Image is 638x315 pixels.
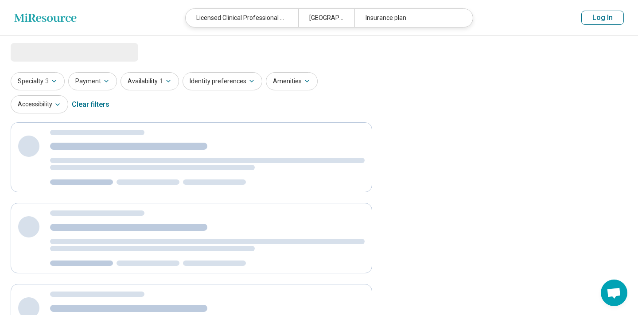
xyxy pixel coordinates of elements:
[298,9,354,27] div: [GEOGRAPHIC_DATA]
[159,77,163,86] span: 1
[11,72,65,90] button: Specialty3
[266,72,318,90] button: Amenities
[354,9,467,27] div: Insurance plan
[186,9,298,27] div: Licensed Clinical Professional Counselor (LCPC), Licensed Professional Clinical Counselor (LPCC),...
[121,72,179,90] button: Availability1
[68,72,117,90] button: Payment
[11,95,68,113] button: Accessibility
[183,72,262,90] button: Identity preferences
[11,43,85,61] span: Loading...
[45,77,49,86] span: 3
[581,11,624,25] button: Log In
[601,280,627,306] a: Open chat
[72,94,109,115] div: Clear filters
